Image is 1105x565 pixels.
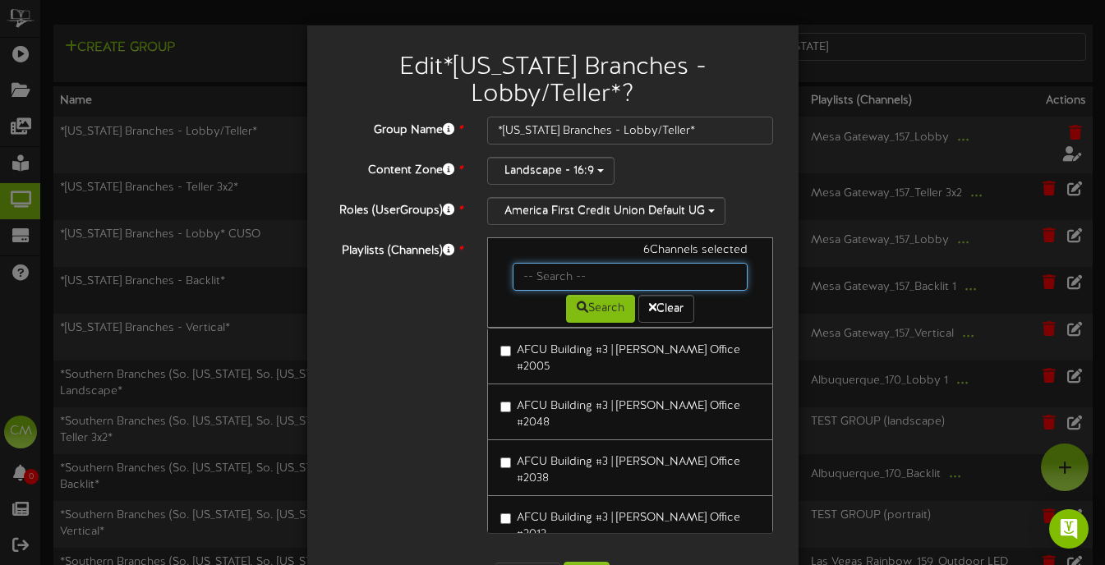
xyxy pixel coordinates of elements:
[500,337,761,375] label: AFCU Building #3 | [PERSON_NAME] Office #2005
[513,263,748,291] input: -- Search --
[487,157,615,185] button: Landscape - 16:9
[320,197,475,219] label: Roles (UserGroups)
[320,237,475,260] label: Playlists (Channels)
[638,295,694,323] button: Clear
[500,504,761,543] label: AFCU Building #3 | [PERSON_NAME] Office #2012
[500,513,511,524] input: AFCU Building #3 | [PERSON_NAME] Office #2012
[487,117,774,145] input: Channel Group Name
[332,54,774,108] h2: Edit *[US_STATE] Branches - Lobby/Teller* ?
[500,402,511,412] input: AFCU Building #3 | [PERSON_NAME] Office #2048
[500,448,761,487] label: AFCU Building #3 | [PERSON_NAME] Office #2038
[500,393,761,431] label: AFCU Building #3 | [PERSON_NAME] Office #2048
[320,117,475,139] label: Group Name
[320,157,475,179] label: Content Zone
[487,197,725,225] button: America First Credit Union Default UG
[500,457,511,468] input: AFCU Building #3 | [PERSON_NAME] Office #2038
[500,242,761,263] div: 6 Channels selected
[500,346,511,356] input: AFCU Building #3 | [PERSON_NAME] Office #2005
[1049,509,1089,549] div: Open Intercom Messenger
[566,295,635,323] button: Search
